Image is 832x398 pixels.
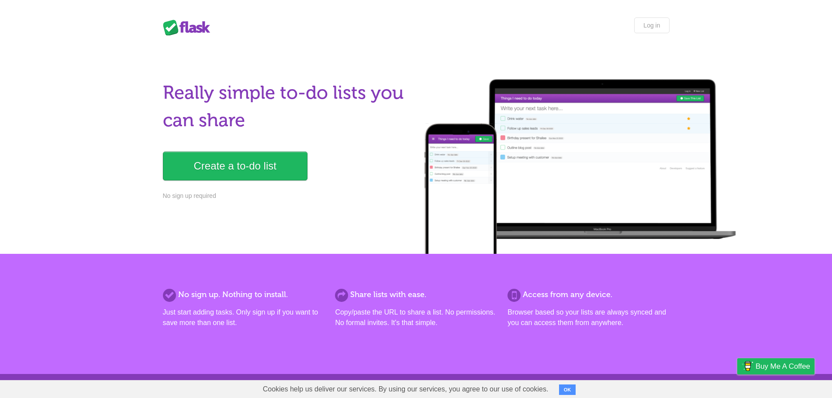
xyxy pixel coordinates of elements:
h2: Access from any device. [507,289,669,301]
img: Buy me a coffee [742,359,753,374]
p: Browser based so your lists are always synced and you can access them from anywhere. [507,307,669,328]
h2: No sign up. Nothing to install. [163,289,325,301]
a: Log in [634,17,669,33]
a: Buy me a coffee [737,358,815,374]
h1: Really simple to-do lists you can share [163,79,411,134]
p: Copy/paste the URL to share a list. No permissions. No formal invites. It's that simple. [335,307,497,328]
p: No sign up required [163,191,411,201]
div: Flask Lists [163,20,215,35]
span: Buy me a coffee [756,359,810,374]
span: Cookies help us deliver our services. By using our services, you agree to our use of cookies. [254,381,557,398]
h2: Share lists with ease. [335,289,497,301]
p: Just start adding tasks. Only sign up if you want to save more than one list. [163,307,325,328]
button: OK [559,384,576,395]
a: Create a to-do list [163,152,307,180]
